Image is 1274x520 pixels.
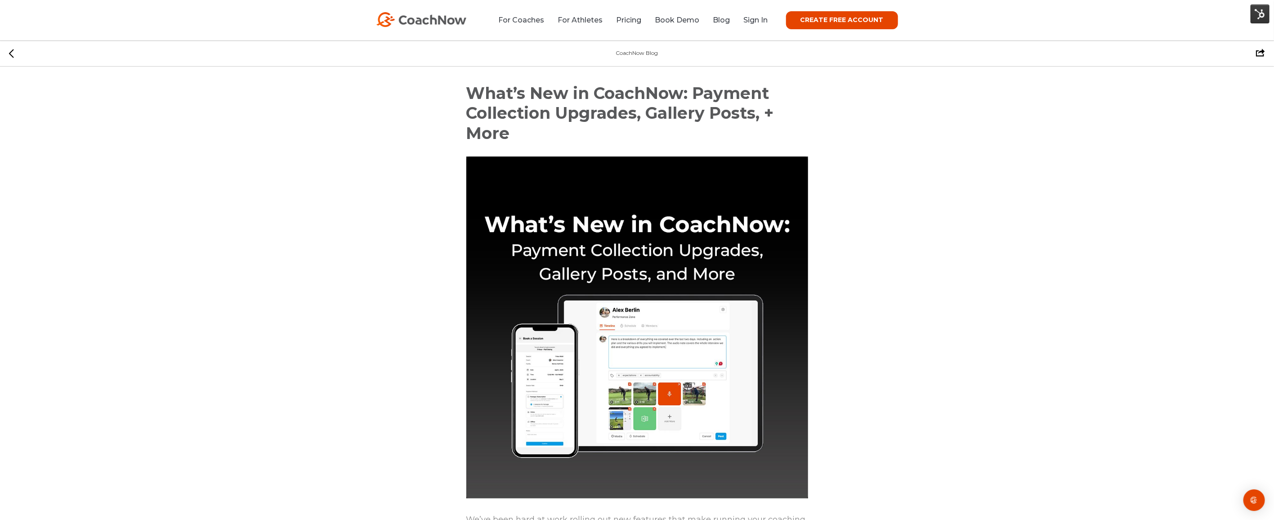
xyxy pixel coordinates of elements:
[616,49,658,58] div: CoachNow Blog
[1251,4,1270,23] img: HubSpot Tools Menu Toggle
[466,157,808,498] img: What’s New in CoachNow: Payment Collection Upgrades, Gallery Posts, + More
[1243,489,1265,511] div: Open Intercom Messenger
[466,83,774,143] span: What’s New in CoachNow: Payment Collection Upgrades, Gallery Posts, + More
[713,16,730,24] a: Blog
[499,16,545,24] a: For Coaches
[376,12,466,27] img: CoachNow Logo
[617,16,642,24] a: Pricing
[655,16,700,24] a: Book Demo
[786,11,898,29] a: CREATE FREE ACCOUNT
[558,16,603,24] a: For Athletes
[744,16,768,24] a: Sign In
